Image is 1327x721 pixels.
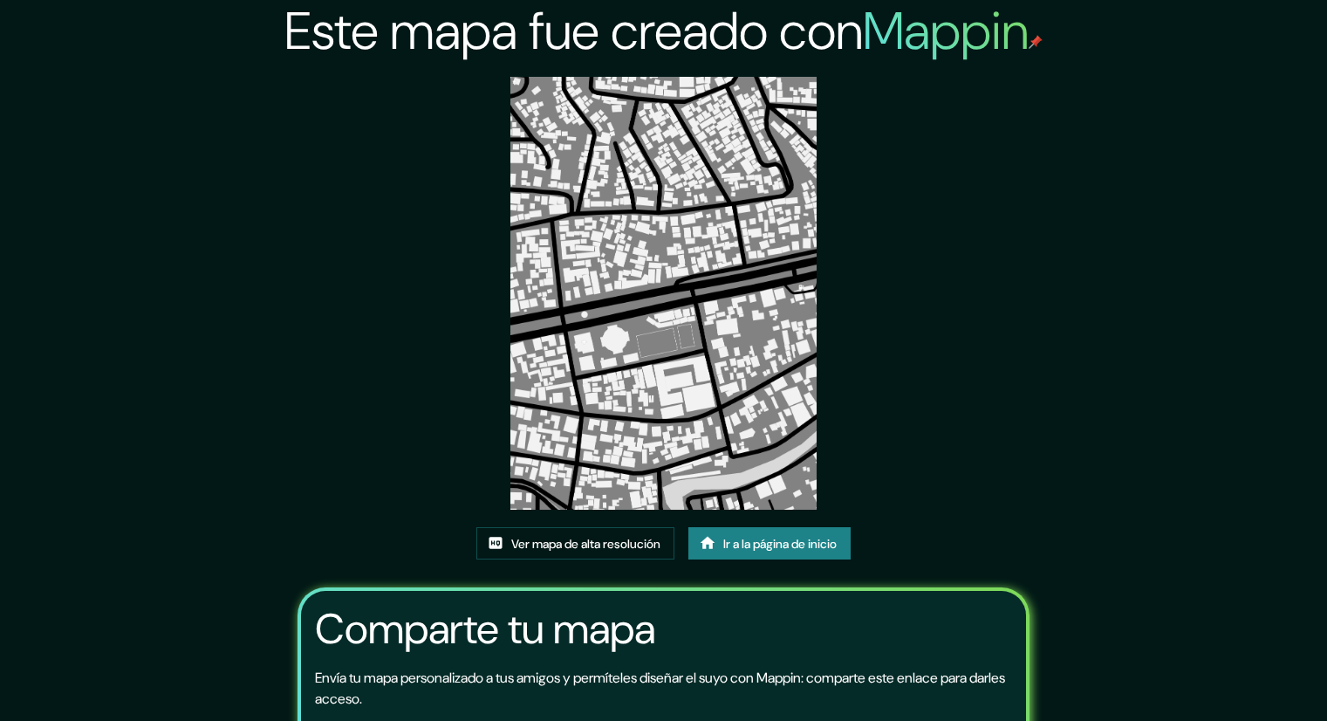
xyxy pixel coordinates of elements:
font: Envía tu mapa personalizado a tus amigos y permíteles diseñar el suyo con Mappin: comparte este e... [315,669,1005,708]
img: created-map [510,77,816,510]
font: Ir a la página de inicio [723,536,837,552]
img: pin de mapeo [1029,35,1043,49]
a: Ir a la página de inicio [688,527,851,560]
a: Ver mapa de alta resolución [476,527,674,560]
font: Comparte tu mapa [315,601,655,656]
font: Ver mapa de alta resolución [511,536,660,552]
iframe: Lanzador de widgets de ayuda [1172,653,1308,702]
